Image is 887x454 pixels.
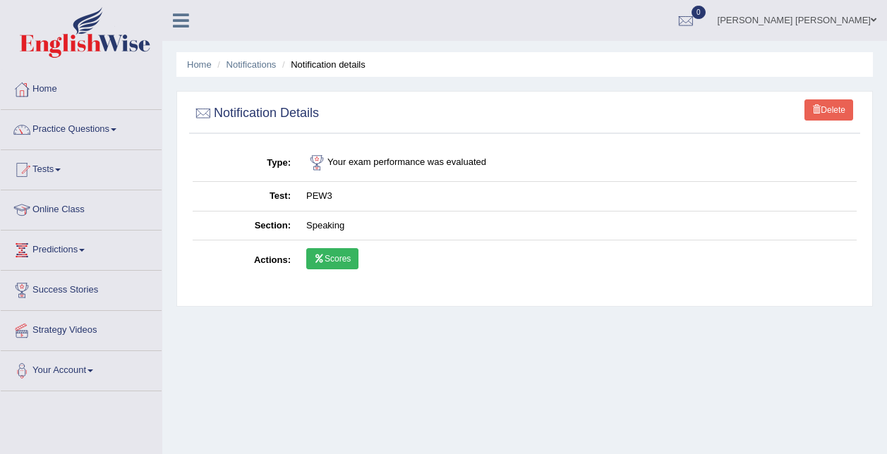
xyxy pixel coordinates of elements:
li: Notification details [279,58,366,71]
a: Home [187,59,212,70]
td: PEW3 [298,182,857,211]
th: Type [193,145,298,182]
th: Test [193,182,298,211]
th: Section [193,211,298,240]
a: Your Account [1,351,162,386]
a: Tests [1,150,162,185]
a: Predictions [1,231,162,266]
a: Practice Questions [1,110,162,145]
td: Speaking [298,211,857,240]
th: Actions [193,240,298,281]
a: Online Class [1,190,162,226]
span: 0 [692,6,706,19]
a: Success Stories [1,271,162,306]
a: Delete [804,99,853,121]
a: Home [1,70,162,105]
td: Your exam performance was evaluated [298,145,857,182]
a: Scores [306,248,358,269]
a: Strategy Videos [1,311,162,346]
h2: Notification Details [193,103,319,124]
a: Notifications [227,59,277,70]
